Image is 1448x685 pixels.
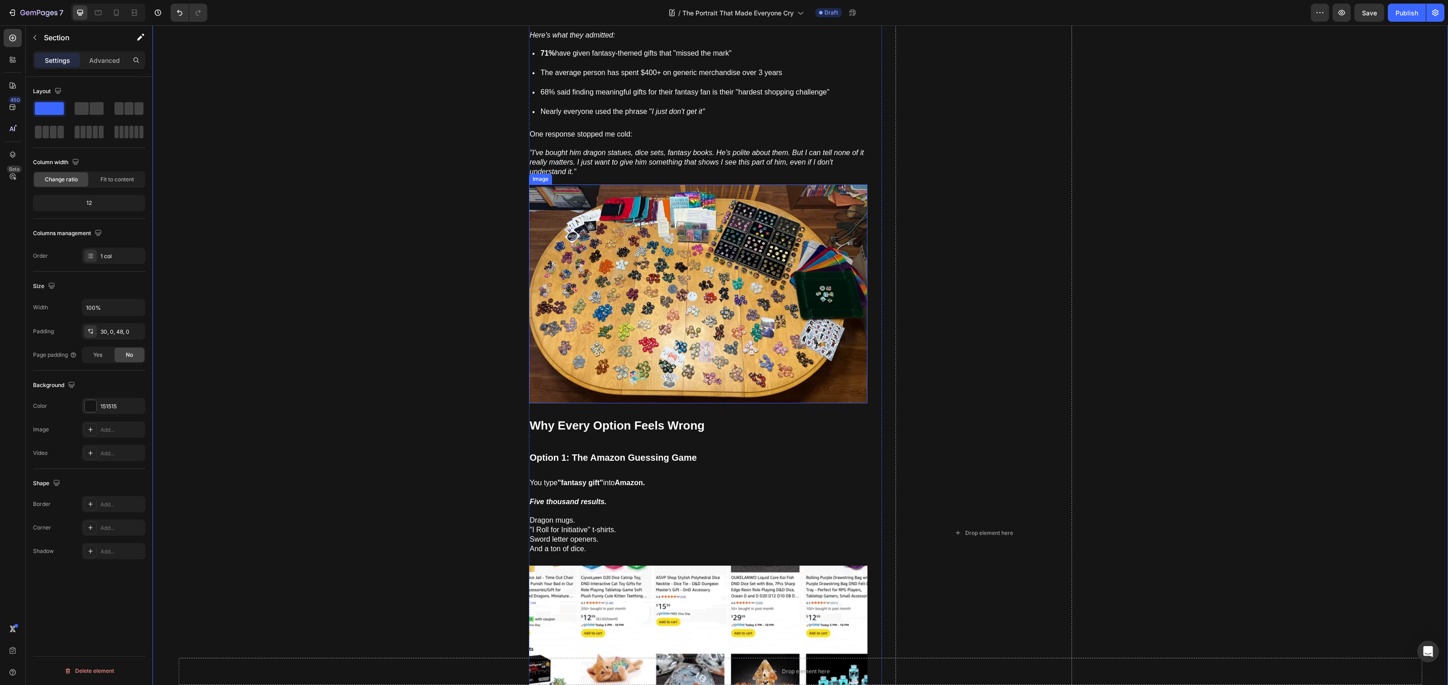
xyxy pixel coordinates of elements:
button: 7 [4,4,67,22]
div: Layout [33,85,63,98]
p: Advanced [89,56,120,65]
div: Add... [100,426,143,434]
strong: Five thousand results. [377,472,454,480]
span: Change ratio [45,175,78,184]
span: Fit to content [100,175,134,184]
div: Beta [7,165,22,173]
button: Save [1354,4,1384,22]
p: The average person has spent $400+ on generic merchandise over 3 years [388,43,677,52]
div: Order [33,252,48,260]
p: have given fantasy-themed gifts that "missed the mark" [388,24,677,33]
div: Border [33,500,51,508]
div: Shape [33,477,62,490]
div: Drop element here [629,642,677,650]
div: Columns management [33,227,104,240]
p: One response stopped me cold: [377,104,714,123]
span: Save [1362,9,1377,17]
button: Delete element [33,664,145,678]
p: Settings [45,56,70,65]
div: Padding [33,327,54,335]
span: / [678,8,681,18]
div: Video [33,449,48,457]
strong: 71% [388,24,403,32]
i: Here's what they admitted: [377,6,463,14]
div: Undo/Redo [171,4,207,22]
div: 151515 [100,402,143,411]
div: Page padding [33,351,77,359]
div: Add... [100,449,143,458]
p: 7 [59,7,63,18]
span: You type into [377,454,493,461]
div: Image [378,150,398,158]
div: Corner [33,524,51,532]
div: 12 [35,197,143,209]
i: I just don't get it" [499,82,552,90]
strong: Amazon. [462,454,493,461]
span: Dragon mugs. [377,491,423,499]
span: And a ton of dice. [377,520,434,527]
p: Nearly everyone used the phrase " [388,82,677,91]
img: gempages_573182432874857697-a1b15cc6-028b-4d02-a5e5-30ee975b676c.webp [376,159,715,378]
p: 68% said finding meaningful gifts for their fantasy fan is their "hardest shopping challenge" [388,62,677,72]
div: Publish [1396,8,1418,18]
strong: "fantasy gift" [405,454,451,461]
span: Sword letter openers. [377,510,446,518]
div: Add... [100,501,143,509]
button: Publish [1388,4,1426,22]
div: Shadow [33,547,54,555]
div: 1 col [100,252,143,260]
strong: Why Every Option Feels Wrong [377,393,553,407]
span: Yes [93,351,102,359]
span: The Portrait That Made Everyone Cry [682,8,794,18]
div: Width [33,303,48,312]
div: Delete element [64,666,114,676]
i: "I've bought him dragon statues, dice sets, fantasy books. He's polite about them. But I can tell... [377,123,711,150]
span: No [126,351,133,359]
div: Image [33,425,49,434]
div: Color [33,402,47,410]
span: "I Roll for Initiative" t-shirts. [377,501,464,508]
div: Size [33,280,57,293]
div: 450 [9,96,22,104]
strong: Option 1: The Amazon Guessing Game [377,427,544,437]
div: Background [33,379,77,392]
div: Add... [100,524,143,532]
div: 30, 0, 48, 0 [100,328,143,336]
div: Drop element here [813,504,861,511]
div: Add... [100,548,143,556]
input: Auto [82,299,145,316]
div: Open Intercom Messenger [1417,641,1439,662]
p: Section [44,32,118,43]
div: Column width [33,156,81,169]
span: Draft [824,9,838,17]
iframe: Design area [152,25,1448,685]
